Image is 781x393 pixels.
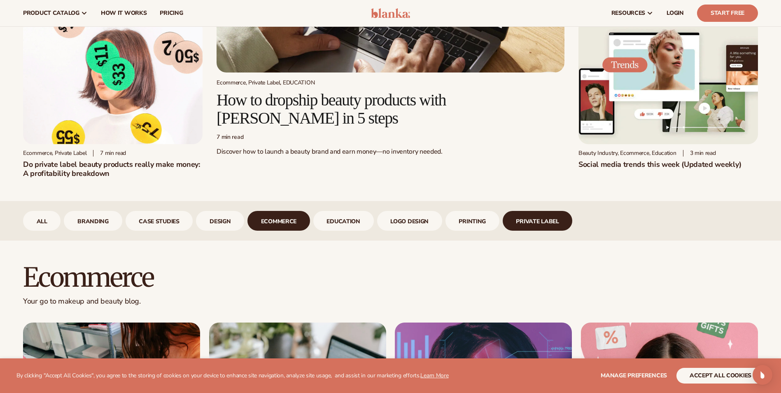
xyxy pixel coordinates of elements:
img: logo [371,8,410,18]
div: Ecommerce, Private Label, EDUCATION [217,79,564,86]
h2: Social media trends this week (Updated weekly) [578,160,758,169]
p: By clicking "Accept All Cookies", you agree to the storing of cookies on your device to enhance s... [16,372,449,379]
div: 7 min read [217,134,564,141]
a: Learn More [420,372,448,379]
div: 3 min read [683,150,716,157]
a: design [196,211,244,231]
a: case studies [126,211,193,231]
a: logo design [377,211,442,231]
div: 4 / 9 [196,211,244,231]
a: ecommerce [247,211,310,231]
span: How It Works [101,10,147,16]
div: 1 / 9 [23,211,61,231]
h2: How to dropship beauty products with [PERSON_NAME] in 5 steps [217,91,564,127]
a: Start Free [697,5,758,22]
div: 7 min read [93,150,126,157]
div: 5 / 9 [247,211,310,231]
a: Profitability of private label company Ecommerce, Private Label 7 min readDo private label beauty... [23,19,203,178]
div: 8 / 9 [445,211,499,231]
img: Social media trends this week (Updated weekly) [578,19,758,144]
span: Manage preferences [601,372,667,379]
button: Manage preferences [601,368,667,384]
div: 6 / 9 [313,211,374,231]
div: Beauty Industry, Ecommerce, Education [578,150,676,157]
div: 7 / 9 [377,211,442,231]
a: Private Label [503,211,573,231]
div: 3 / 9 [126,211,193,231]
p: Your go to makeup and beauty blog. [23,297,758,306]
div: 9 / 9 [503,211,573,231]
a: Social media trends this week (Updated weekly) Beauty Industry, Ecommerce, Education 3 min readSo... [578,19,758,169]
div: Ecommerce, Private Label [23,150,86,157]
a: All [23,211,61,231]
div: Open Intercom Messenger [753,365,772,385]
span: pricing [160,10,183,16]
a: branding [64,211,122,231]
span: product catalog [23,10,79,16]
h2: ecommerce [23,264,758,291]
span: LOGIN [667,10,684,16]
img: Profitability of private label company [23,19,203,144]
a: printing [445,211,499,231]
span: resources [611,10,645,16]
a: Education [313,211,374,231]
button: accept all cookies [676,368,765,384]
p: Discover how to launch a beauty brand and earn money—no inventory needed. [217,147,564,156]
div: 2 / 9 [64,211,122,231]
h2: Do private label beauty products really make money: A profitability breakdown [23,160,203,178]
